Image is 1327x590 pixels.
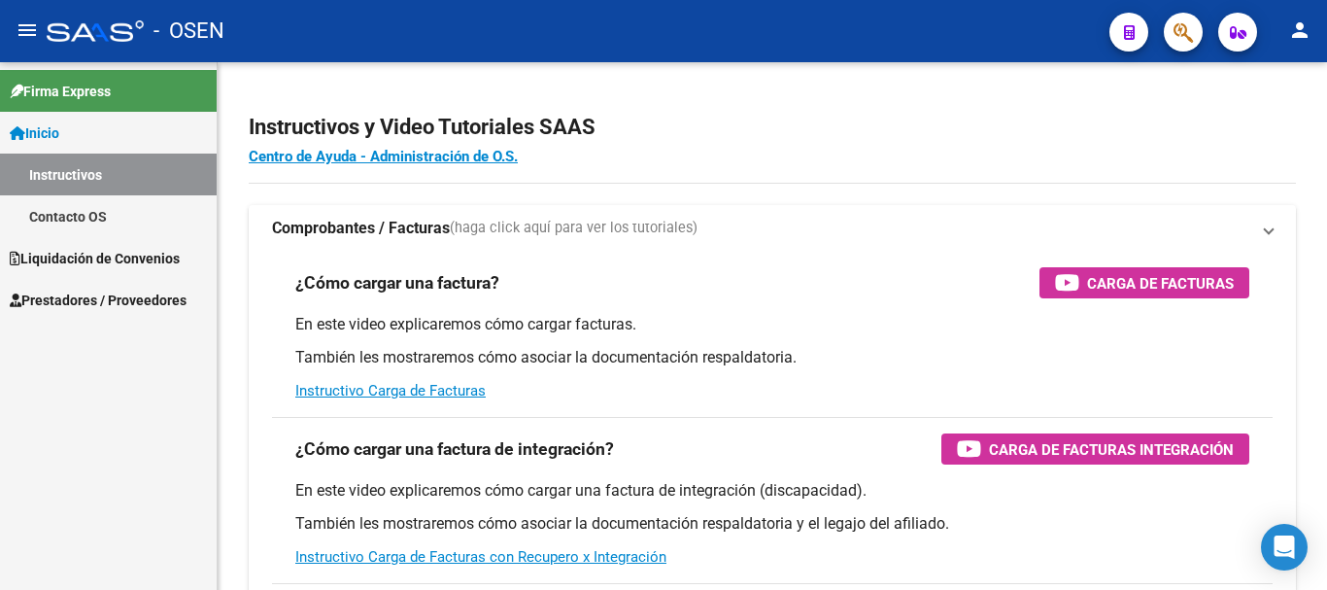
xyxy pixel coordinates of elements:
[10,290,187,311] span: Prestadores / Proveedores
[941,434,1249,465] button: Carga de Facturas Integración
[249,205,1296,252] mat-expansion-panel-header: Comprobantes / Facturas(haga click aquí para ver los tutoriales)
[295,435,614,463] h3: ¿Cómo cargar una factura de integración?
[272,218,450,239] strong: Comprobantes / Facturas
[989,437,1234,462] span: Carga de Facturas Integración
[295,382,486,399] a: Instructivo Carga de Facturas
[1288,18,1311,42] mat-icon: person
[249,148,518,165] a: Centro de Ayuda - Administración de O.S.
[295,548,666,566] a: Instructivo Carga de Facturas con Recupero x Integración
[10,81,111,102] span: Firma Express
[10,122,59,144] span: Inicio
[153,10,224,52] span: - OSEN
[295,513,1249,535] p: También les mostraremos cómo asociar la documentación respaldatoria y el legajo del afiliado.
[16,18,39,42] mat-icon: menu
[249,109,1296,146] h2: Instructivos y Video Tutoriales SAAS
[295,269,499,296] h3: ¿Cómo cargar una factura?
[1087,271,1234,295] span: Carga de Facturas
[1039,267,1249,298] button: Carga de Facturas
[450,218,698,239] span: (haga click aquí para ver los tutoriales)
[295,314,1249,335] p: En este video explicaremos cómo cargar facturas.
[295,480,1249,502] p: En este video explicaremos cómo cargar una factura de integración (discapacidad).
[295,347,1249,368] p: También les mostraremos cómo asociar la documentación respaldatoria.
[1261,524,1308,571] div: Open Intercom Messenger
[10,248,180,269] span: Liquidación de Convenios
